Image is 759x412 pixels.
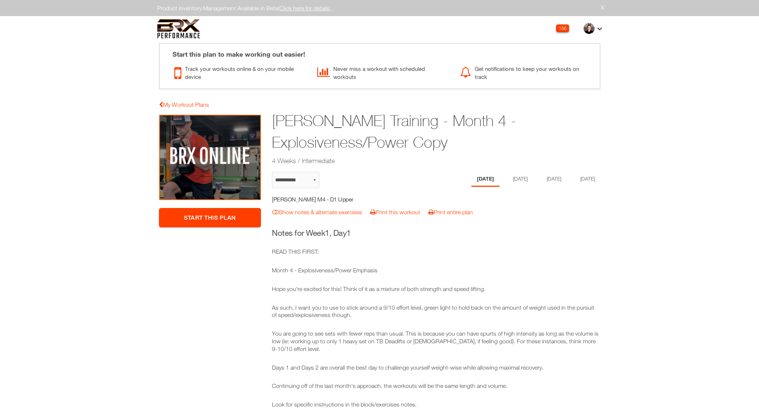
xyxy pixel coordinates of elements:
[272,401,600,408] p: Look for specific instructions in the block/exercises notes.
[165,44,594,59] div: Start this plan to make working out easier!
[325,228,329,238] span: 1
[272,156,544,165] h2: 4 Weeks / Intermediate
[152,4,608,12] div: Product Inventory Management Available in Beta!
[272,227,600,239] h3: Notes for Week , Day
[575,172,600,187] li: Day 4
[428,209,473,215] a: Print entire plan
[272,248,600,256] p: READ THIS FIRST:
[272,285,600,293] p: Hope you're excited for this! Think of it as a mixture of both strength and speed lifting.
[272,267,600,274] p: Month 4 - Explosiveness/Power Emphasis
[584,23,595,34] img: thumb.jpg
[174,63,306,81] div: Track your workouts online & on your mobile device
[556,24,569,32] div: 156
[159,114,261,201] img: Owen Stone Training - Month 4 - Explosiveness/Power Copy
[272,110,544,153] h1: [PERSON_NAME] Training - Month 4 - Explosiveness/Power Copy
[159,101,209,108] a: My Workout Plans
[272,209,362,215] a: Show notes & alternate exercises
[460,63,592,81] div: Get notifications to keep your workouts on track
[370,209,420,215] a: Print this workout
[157,19,201,38] img: 6f7da32581c89ca25d665dc3aae533e4f14fe3ef_original.svg
[272,330,600,352] p: You are going to see sets with fewer reps than usual. This is because you can have spurts of high...
[508,172,533,187] li: Day 2
[272,382,600,390] p: Continuing off of the last month's approach, the workouts will be the same length and volume.
[346,228,351,238] span: 1
[280,5,331,11] a: Click here for details.
[317,63,449,81] div: Never miss a workout with scheduled workouts
[601,4,604,11] a: X
[159,208,261,227] a: Start This Plan
[272,304,600,319] p: As such, I want you to use to stick around a 9/10 effort level, green light to hold back on the a...
[272,364,600,371] p: Days 1 and Days 2 are overall the best day to challenge yourself weight-wise while allowing maxim...
[471,172,500,187] li: Day 1
[541,172,567,187] li: Day 3
[272,195,402,203] h5: [PERSON_NAME] M4 - D1 Upper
